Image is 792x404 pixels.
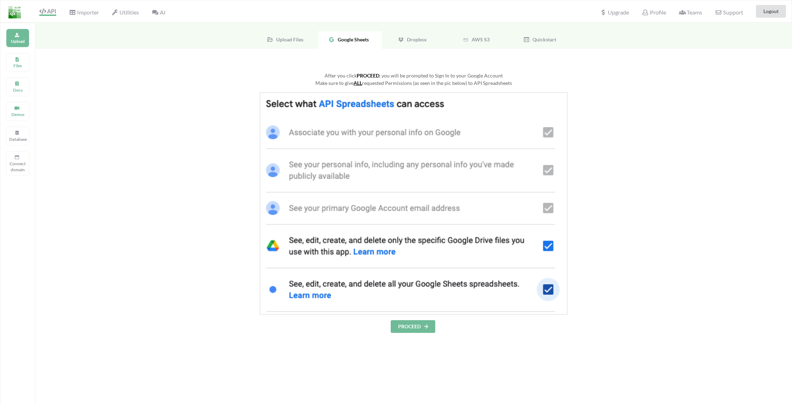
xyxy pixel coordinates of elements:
span: Upload Files [273,36,303,42]
span: Teams [679,9,702,16]
span: Profile [642,9,666,16]
span: AI [152,9,165,16]
img: LogoIcon.png [8,6,21,18]
span: Support [715,10,743,15]
p: Files [9,63,26,69]
span: Utilities [112,9,139,16]
span: Google Sheets [335,36,369,42]
div: After you click , you will be prompted to Sign In to your Google Account [106,72,721,79]
span: Upgrade [600,10,629,15]
span: Dropbox [404,36,427,42]
p: Connect domain [9,161,26,173]
u: ALL [354,80,362,86]
span: AWS S3 [469,36,490,42]
button: PROCEED [391,320,435,333]
p: Demos [9,111,26,117]
div: Make sure to give requested Permissions (as seen in the pic below) to API Spreadsheets [106,79,721,87]
p: Upload [9,38,26,44]
p: Docs [9,87,26,93]
span: Quickstart [530,36,556,42]
p: Database [9,136,26,142]
img: GoogleSheetsPermissions [260,92,567,314]
button: Logout [756,5,786,18]
b: PROCEED [357,73,379,79]
span: API [39,8,56,15]
span: Importer [69,9,99,16]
